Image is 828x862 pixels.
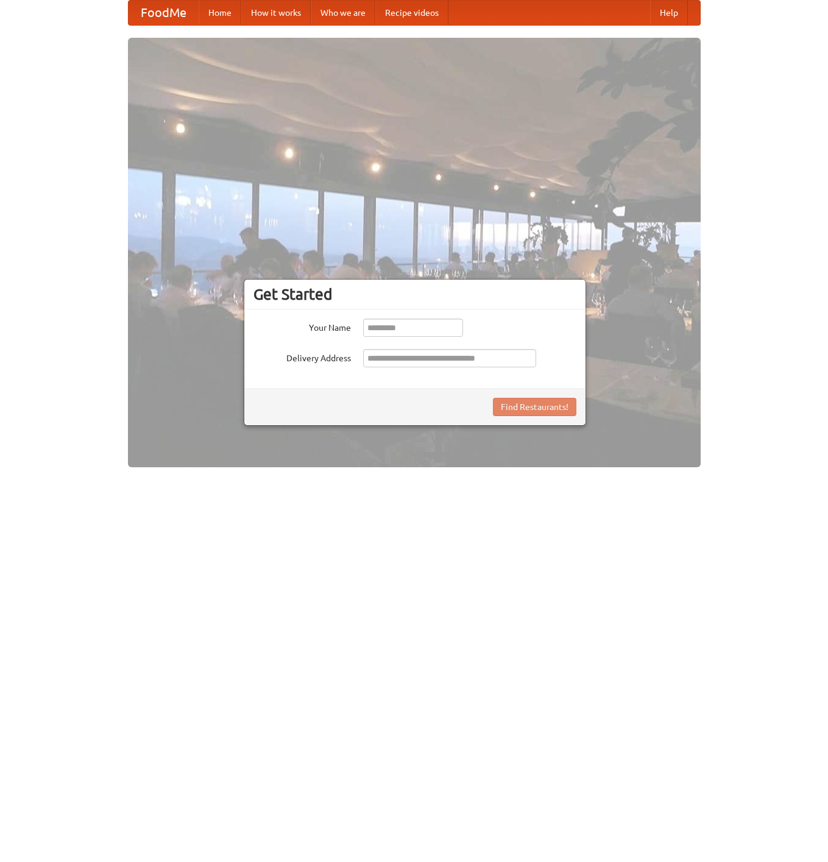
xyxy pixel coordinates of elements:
[253,285,576,303] h3: Get Started
[375,1,448,25] a: Recipe videos
[493,398,576,416] button: Find Restaurants!
[253,349,351,364] label: Delivery Address
[311,1,375,25] a: Who we are
[199,1,241,25] a: Home
[241,1,311,25] a: How it works
[650,1,688,25] a: Help
[253,319,351,334] label: Your Name
[129,1,199,25] a: FoodMe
